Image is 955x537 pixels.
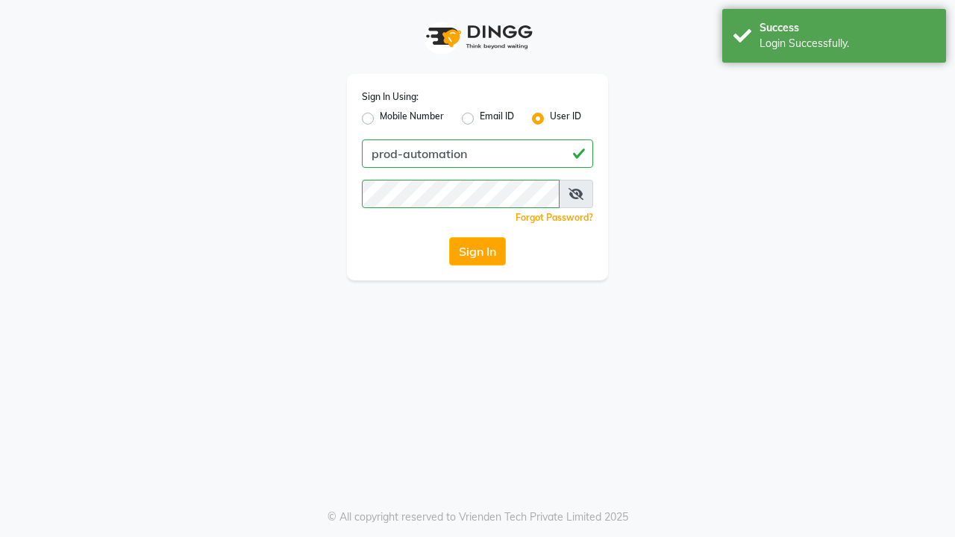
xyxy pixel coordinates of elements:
[418,15,537,59] img: logo1.svg
[480,110,514,128] label: Email ID
[449,237,506,266] button: Sign In
[550,110,581,128] label: User ID
[380,110,444,128] label: Mobile Number
[362,90,419,104] label: Sign In Using:
[362,139,593,168] input: Username
[362,180,560,208] input: Username
[516,212,593,223] a: Forgot Password?
[760,36,935,51] div: Login Successfully.
[760,20,935,36] div: Success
